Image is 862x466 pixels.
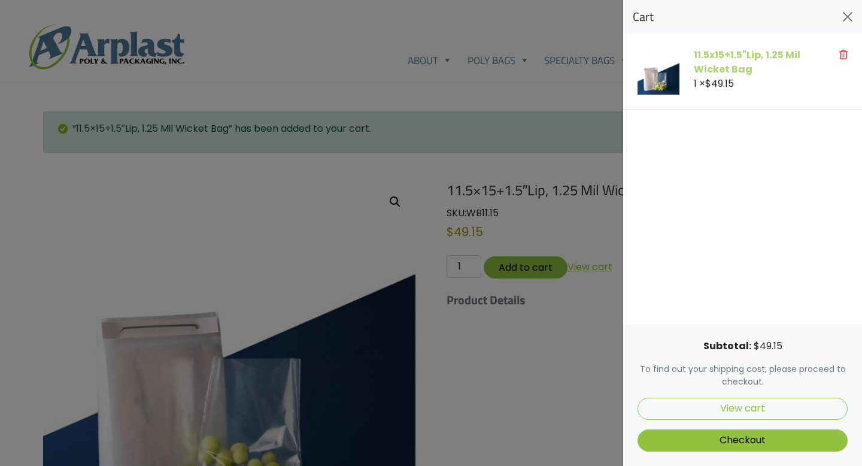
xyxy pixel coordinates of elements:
bdi: 49.15 [754,339,782,353]
a: Checkout [638,429,848,452]
button: Close [838,7,857,26]
bdi: 49.15 [705,77,734,90]
span: $ [754,339,760,353]
strong: Subtotal: [703,339,751,353]
a: 11.5x15+1.5"Lip, 1.25 Mil Wicket Bag [694,48,800,76]
img: 11.5x15+1.5"Lip, 1.25 Mil Wicket Bag [638,53,679,95]
a: View cart [638,398,848,420]
span: 1 × [694,77,734,90]
p: To find out your shipping cost, please proceed to checkout. [638,363,848,388]
span: Cart [633,10,654,24]
span: $ [705,77,711,90]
